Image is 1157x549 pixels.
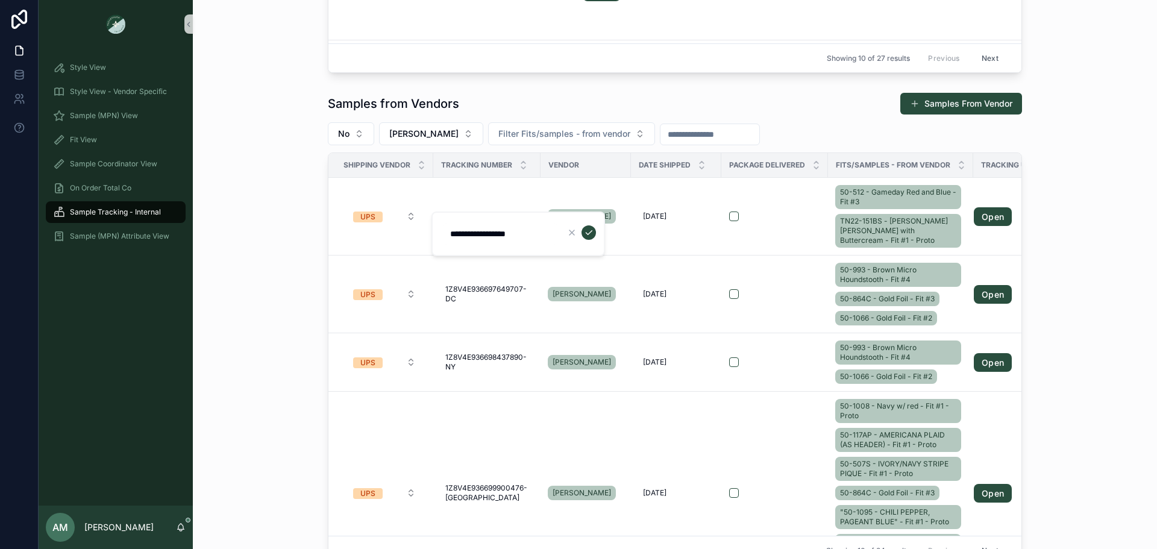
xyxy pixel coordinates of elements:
[343,205,425,227] button: Select Button
[46,81,186,102] a: Style View - Vendor Specific
[840,265,956,284] span: 50-993 - Brown Micro Houndstooth - Fit #4
[835,311,937,325] a: 50-1066 - Gold Foil - Fit #2
[973,49,1007,67] button: Next
[835,263,961,287] a: 50-993 - Brown Micro Houndstooth - Fit #4
[836,160,950,170] span: Fits/samples - from vendor
[840,343,956,362] span: 50-993 - Brown Micro Houndstooth - Fit #4
[835,214,961,248] a: TN22-151BS - [PERSON_NAME] [PERSON_NAME] with Buttercream - Fit #1 - Proto
[643,488,666,498] span: [DATE]
[360,488,375,499] div: UPS
[840,187,956,207] span: 50-512 - Gameday Red and Blue - Fit #3
[106,14,125,34] img: App logo
[840,430,956,450] span: 50-117AP - AMERICANA PLAID (AS HEADER) - Fit #1 - Proto
[638,483,714,503] a: [DATE]
[338,128,350,140] span: No
[835,486,939,500] a: 50-864C - Gold Foil - Fit #3
[900,93,1022,115] button: Samples From Vendor
[441,348,533,377] a: 1Z8V4E936698437890-NY
[441,207,533,226] a: 1Z8V4E936694595002
[840,216,956,245] span: TN22-151BS - [PERSON_NAME] [PERSON_NAME] with Buttercream - Fit #1 - Proto
[84,521,154,533] p: [PERSON_NAME]
[643,289,666,299] span: [DATE]
[343,205,426,228] a: Select Button
[974,285,1049,304] a: Open
[548,355,616,369] a: [PERSON_NAME]
[46,153,186,175] a: Sample Coordinator View
[548,207,624,226] a: [PERSON_NAME]
[70,231,169,241] span: Sample (MPN) Attribute View
[360,357,375,368] div: UPS
[328,95,459,112] h1: Samples from Vendors
[553,488,611,498] span: [PERSON_NAME]
[445,284,528,304] span: 1Z8V4E936697649707-DC
[553,357,611,367] span: [PERSON_NAME]
[498,128,630,140] span: Filter Fits/samples - from vendor
[835,399,961,423] a: 50-1008 - Navy w/ red - Fit #1 - Proto
[840,313,932,323] span: 50-1066 - Gold Foil - Fit #2
[835,457,961,481] a: 50-507S - IVORY/NAVY STRIPE PIQUE - Fit #1 - Proto
[488,122,655,145] button: Select Button
[638,284,714,304] a: [DATE]
[835,185,961,209] a: 50-512 - Gameday Red and Blue - Fit #3
[548,287,616,301] a: [PERSON_NAME]
[328,122,374,145] button: Select Button
[548,209,616,224] a: [PERSON_NAME]
[835,428,961,452] a: 50-117AP - AMERICANA PLAID (AS HEADER) - Fit #1 - Proto
[827,54,910,63] span: Showing 10 of 27 results
[343,482,426,504] a: Select Button
[70,87,167,96] span: Style View - Vendor Specific
[343,283,425,305] button: Select Button
[974,285,1012,304] a: Open
[548,284,624,304] a: [PERSON_NAME]
[974,207,1049,227] a: Open
[343,482,425,504] button: Select Button
[974,353,1049,372] a: Open
[974,207,1012,227] a: Open
[46,129,186,151] a: Fit View
[70,135,97,145] span: Fit View
[835,369,937,384] a: 50-1066 - Gold Foil - Fit #2
[441,160,512,170] span: Tracking Number
[343,283,426,306] a: Select Button
[835,340,961,365] a: 50-993 - Brown Micro Houndstooth - Fit #4
[974,484,1012,503] a: Open
[548,486,616,500] a: [PERSON_NAME]
[343,351,425,373] button: Select Button
[441,478,533,507] a: 1Z8V4E936699900476-[GEOGRAPHIC_DATA]
[639,160,691,170] span: Date Shipped
[548,353,624,372] a: [PERSON_NAME]
[445,353,528,372] span: 1Z8V4E936698437890-NY
[360,289,375,300] div: UPS
[70,183,131,193] span: On Order Total Co
[840,372,932,381] span: 50-1066 - Gold Foil - Fit #2
[553,289,611,299] span: [PERSON_NAME]
[70,63,106,72] span: Style View
[643,212,666,221] span: [DATE]
[46,57,186,78] a: Style View
[360,212,375,222] div: UPS
[638,207,714,226] a: [DATE]
[379,122,483,145] button: Select Button
[46,177,186,199] a: On Order Total Co
[840,459,956,478] span: 50-507S - IVORY/NAVY STRIPE PIQUE - Fit #1 - Proto
[46,225,186,247] a: Sample (MPN) Attribute View
[981,160,1035,170] span: Tracking URL
[46,105,186,127] a: Sample (MPN) View
[840,294,935,304] span: 50-864C - Gold Foil - Fit #3
[389,128,459,140] span: [PERSON_NAME]
[835,338,966,386] a: 50-993 - Brown Micro Houndstooth - Fit #450-1066 - Gold Foil - Fit #2
[835,505,961,529] a: "50-1095 - CHILI PEPPER, PAGEANT BLUE" - Fit #1 - Proto
[39,48,193,263] div: scrollable content
[548,160,579,170] span: Vendor
[974,353,1012,372] a: Open
[445,483,528,503] span: 1Z8V4E936699900476-[GEOGRAPHIC_DATA]
[46,201,186,223] a: Sample Tracking - Internal
[835,183,966,250] a: 50-512 - Gameday Red and Blue - Fit #3TN22-151BS - [PERSON_NAME] [PERSON_NAME] with Buttercream -...
[840,488,935,498] span: 50-864C - Gold Foil - Fit #3
[840,401,956,421] span: 50-1008 - Navy w/ red - Fit #1 - Proto
[548,483,624,503] a: [PERSON_NAME]
[343,351,426,374] a: Select Button
[835,292,939,306] a: 50-864C - Gold Foil - Fit #3
[343,160,410,170] span: Shipping Vendor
